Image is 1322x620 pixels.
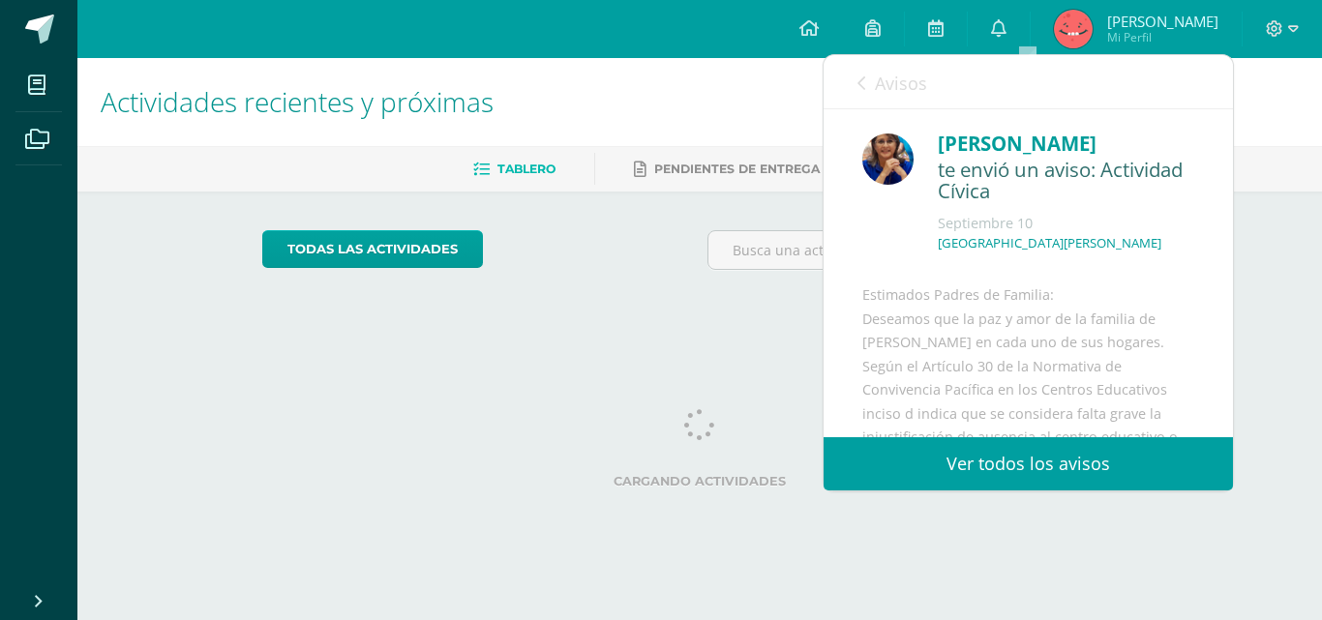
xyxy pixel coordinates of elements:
[1107,12,1218,31] span: [PERSON_NAME]
[654,162,820,176] span: Pendientes de entrega
[938,129,1194,159] div: [PERSON_NAME]
[938,235,1161,251] p: [GEOGRAPHIC_DATA][PERSON_NAME]
[497,162,556,176] span: Tablero
[1107,29,1218,45] span: Mi Perfil
[875,72,927,95] span: Avisos
[262,474,1138,488] label: Cargando actividades
[473,154,556,185] a: Tablero
[938,159,1194,204] div: te envió un aviso: Actividad Cívica
[1054,10,1093,48] img: a5192c1002d3f04563f42b68961735a9.png
[101,83,494,120] span: Actividades recientes y próximas
[634,154,820,185] a: Pendientes de entrega
[262,230,483,268] a: todas las Actividades
[708,231,1137,269] input: Busca una actividad próxima aquí...
[824,437,1233,490] a: Ver todos los avisos
[938,214,1194,233] div: Septiembre 10
[862,133,914,185] img: 5d6f35d558c486632aab3bda9a330e6b.png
